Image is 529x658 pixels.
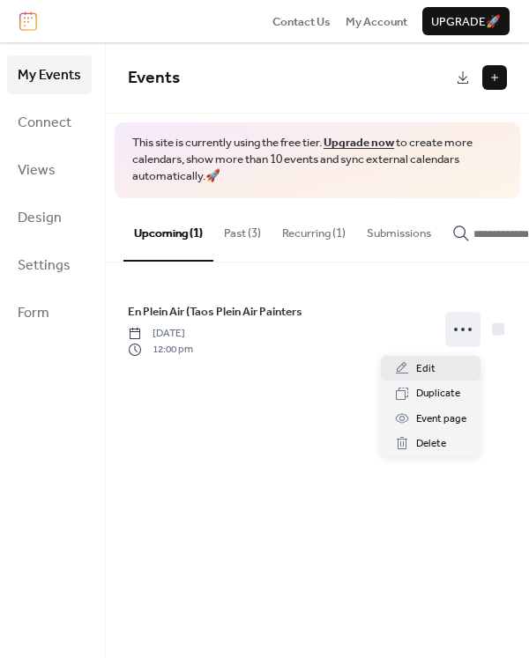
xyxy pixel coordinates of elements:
a: My Account [346,12,407,30]
span: Events [128,62,180,94]
span: Connect [18,109,71,137]
a: Connect [7,103,92,142]
a: Upgrade now [324,131,394,154]
span: My Account [346,13,407,31]
span: Settings [18,252,71,280]
span: 12:00 pm [128,342,193,358]
a: My Events [7,55,92,94]
a: En Plein Air (Taos Plein Air Painters [128,302,302,322]
span: Contact Us [272,13,331,31]
span: En Plein Air (Taos Plein Air Painters [128,303,302,321]
a: Form [7,293,92,332]
span: My Events [18,62,81,90]
span: Form [18,299,49,328]
a: Settings [7,246,92,285]
button: Submissions [356,198,442,260]
span: Design [18,204,62,233]
span: This site is currently using the free tier. to create more calendars, show more than 10 events an... [132,135,503,185]
button: Upgrade🚀 [422,7,510,35]
span: Delete [416,435,446,453]
button: Upcoming (1) [123,198,213,262]
span: Event page [416,410,466,428]
span: Upgrade 🚀 [431,13,501,31]
a: Views [7,151,92,189]
a: Design [7,198,92,237]
span: Duplicate [416,385,460,403]
span: Views [18,157,56,185]
a: Contact Us [272,12,331,30]
img: logo [19,11,37,31]
span: [DATE] [128,326,193,342]
button: Recurring (1) [272,198,356,260]
button: Past (3) [213,198,272,260]
span: Edit [416,360,436,378]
